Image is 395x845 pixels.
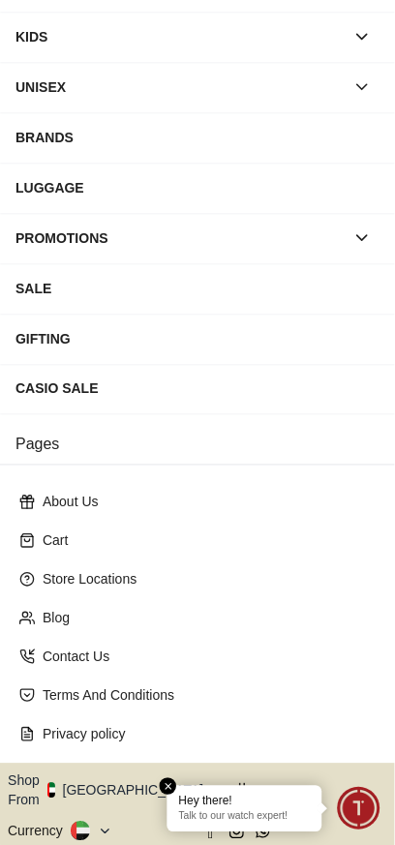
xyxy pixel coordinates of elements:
button: العربية [203,771,387,810]
p: About Us [43,493,368,512]
div: CASIO SALE [15,372,380,407]
div: UNISEX [15,70,345,105]
img: United Arab Emirates [47,783,55,799]
div: LUGGAGE [15,170,380,205]
em: Close tooltip [160,778,177,796]
div: Chat Widget [338,788,380,830]
div: KIDS [15,19,345,54]
div: BRANDS [15,120,380,155]
div: Currency [8,822,71,841]
p: Talk to our watch expert! [179,811,311,825]
span: العربية [203,779,387,802]
p: Cart [43,531,368,551]
button: Shop From[GEOGRAPHIC_DATA] [8,771,218,810]
p: Privacy policy [43,725,368,744]
div: SALE [15,271,380,306]
div: Hey there! [179,794,311,809]
p: Store Locations [43,570,368,589]
p: Blog [43,609,368,628]
p: Terms And Conditions [43,686,368,706]
div: GIFTING [15,321,380,356]
p: Contact Us [43,648,368,667]
div: PROMOTIONS [15,221,345,256]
